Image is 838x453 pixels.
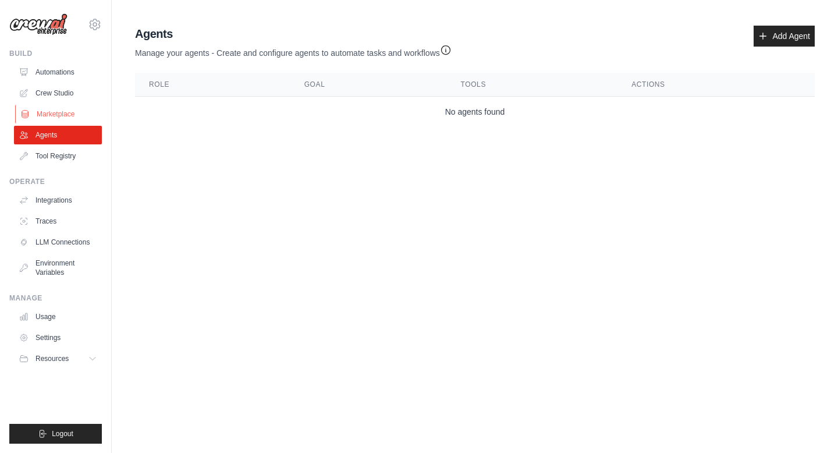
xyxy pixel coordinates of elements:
th: Goal [290,73,447,97]
img: Logo [9,13,68,36]
a: Add Agent [754,26,815,47]
a: LLM Connections [14,233,102,252]
p: Manage your agents - Create and configure agents to automate tasks and workflows [135,42,452,59]
a: Environment Variables [14,254,102,282]
button: Logout [9,424,102,444]
span: Logout [52,429,73,438]
div: Manage [9,293,102,303]
a: Tool Registry [14,147,102,165]
a: Marketplace [15,105,103,123]
h2: Agents [135,26,452,42]
a: Usage [14,307,102,326]
a: Agents [14,126,102,144]
th: Actions [617,73,815,97]
th: Role [135,73,290,97]
a: Integrations [14,191,102,210]
a: Settings [14,328,102,347]
div: Build [9,49,102,58]
th: Tools [447,73,618,97]
span: Resources [35,354,69,363]
div: Operate [9,177,102,186]
td: No agents found [135,97,815,128]
button: Resources [14,349,102,368]
a: Crew Studio [14,84,102,102]
a: Traces [14,212,102,231]
a: Automations [14,63,102,82]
